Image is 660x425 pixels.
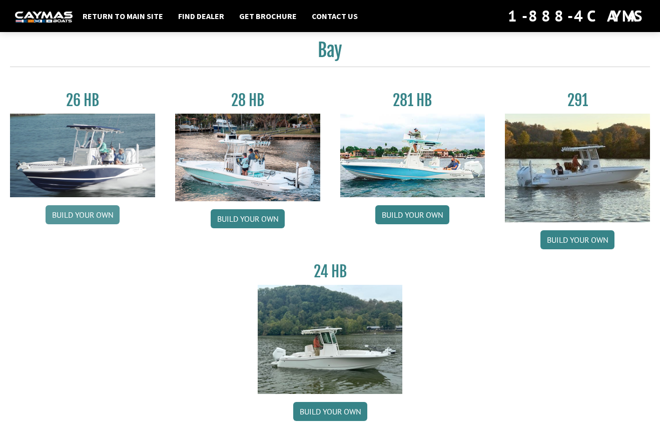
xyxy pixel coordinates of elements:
img: 28_hb_thumbnail_for_caymas_connect.jpg [175,114,320,201]
img: 26_new_photo_resized.jpg [10,114,155,197]
div: 1-888-4CAYMAS [508,5,645,27]
a: Contact Us [307,10,363,23]
h3: 291 [505,91,650,110]
h3: 28 HB [175,91,320,110]
img: 28-hb-twin.jpg [340,114,485,197]
a: Build your own [211,209,285,228]
a: Find Dealer [173,10,229,23]
a: Build your own [293,402,367,421]
img: white-logo-c9c8dbefe5ff5ceceb0f0178aa75bf4bb51f6bca0971e226c86eb53dfe498488.png [15,12,73,22]
a: Build your own [46,205,120,224]
a: Get Brochure [234,10,302,23]
h3: 24 HB [258,262,403,281]
a: Return to main site [78,10,168,23]
img: 291_Thumbnail.jpg [505,114,650,222]
a: Build your own [540,230,614,249]
img: 24_HB_thumbnail.jpg [258,285,403,393]
h3: 281 HB [340,91,485,110]
h3: 26 HB [10,91,155,110]
a: Build your own [375,205,449,224]
h2: Bay [10,39,650,67]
